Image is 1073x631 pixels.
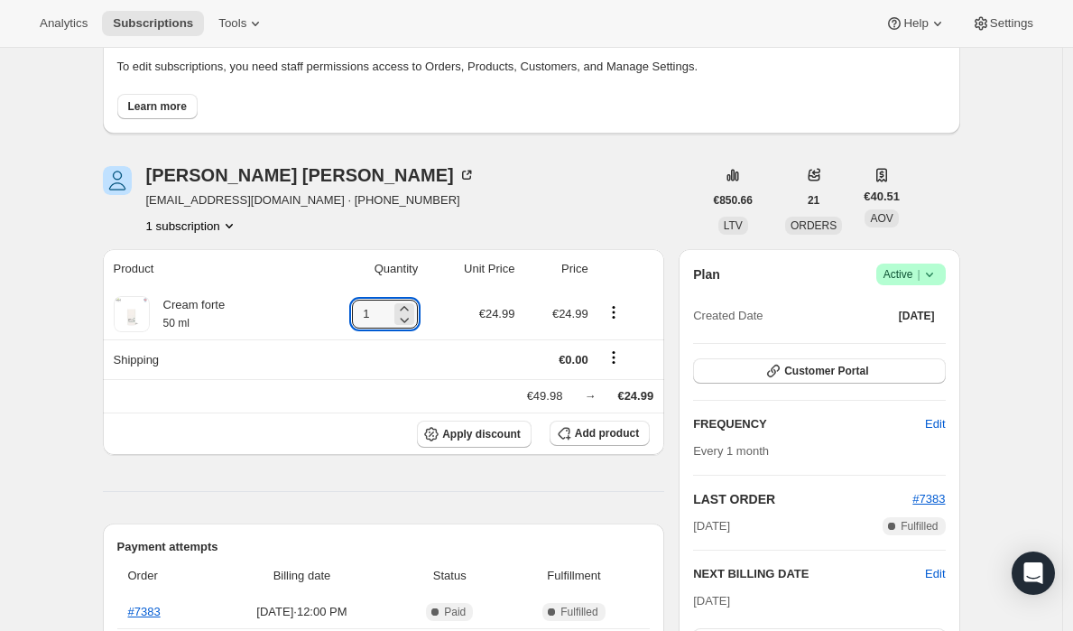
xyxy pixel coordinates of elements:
[584,387,596,405] div: →
[128,99,187,114] span: Learn more
[912,492,945,506] a: #7383
[693,415,925,433] h2: FREQUENCY
[990,16,1033,31] span: Settings
[117,538,651,556] h2: Payment attempts
[899,309,935,323] span: [DATE]
[417,421,532,448] button: Apply discount
[146,217,238,235] button: Product actions
[509,567,639,585] span: Fulfillment
[599,302,628,322] button: Product actions
[784,364,868,378] span: Customer Portal
[423,249,520,289] th: Unit Price
[901,519,938,534] span: Fulfilled
[117,94,198,119] button: Learn more
[925,415,945,433] span: Edit
[114,296,149,332] img: product img
[917,267,920,282] span: |
[103,339,303,379] th: Shipping
[925,565,945,583] button: Edit
[479,307,515,320] span: €24.99
[559,353,588,367] span: €0.00
[29,11,98,36] button: Analytics
[864,188,900,206] span: €40.51
[303,249,423,289] th: Quantity
[883,265,939,283] span: Active
[218,16,246,31] span: Tools
[693,490,912,508] h2: LAST ORDER
[444,605,466,619] span: Paid
[213,603,391,621] span: [DATE] · 12:00 PM
[103,166,132,195] span: Stephanie Todt
[888,303,946,329] button: [DATE]
[703,188,763,213] button: €850.66
[693,565,925,583] h2: NEXT BILLING DATE
[797,188,830,213] button: 21
[103,249,303,289] th: Product
[213,567,391,585] span: Billing date
[808,193,819,208] span: 21
[146,191,476,209] span: [EMAIL_ADDRESS][DOMAIN_NAME] · [PHONE_NUMBER]
[442,427,521,441] span: Apply discount
[874,11,957,36] button: Help
[208,11,275,36] button: Tools
[150,296,226,332] div: Cream forte
[791,219,837,232] span: ORDERS
[128,605,161,618] a: #7383
[961,11,1044,36] button: Settings
[724,219,743,232] span: LTV
[599,348,628,367] button: Shipping actions
[617,389,653,403] span: €24.99
[693,444,769,458] span: Every 1 month
[117,556,208,596] th: Order
[520,249,593,289] th: Price
[527,387,563,405] div: €49.98
[693,594,730,608] span: [DATE]
[693,265,720,283] h2: Plan
[912,490,945,508] button: #7383
[714,193,753,208] span: €850.66
[575,426,639,441] span: Add product
[693,358,945,384] button: Customer Portal
[40,16,88,31] span: Analytics
[146,166,476,184] div: [PERSON_NAME] [PERSON_NAME]
[163,317,190,329] small: 50 ml
[1012,552,1055,595] div: Open Intercom Messenger
[693,517,730,535] span: [DATE]
[693,307,763,325] span: Created Date
[914,410,956,439] button: Edit
[117,58,946,76] p: To edit subscriptions, you need staff permissions access to Orders, Products, Customers, and Mana...
[560,605,597,619] span: Fulfilled
[102,11,204,36] button: Subscriptions
[402,567,498,585] span: Status
[550,421,650,446] button: Add product
[113,16,193,31] span: Subscriptions
[870,212,893,225] span: AOV
[903,16,928,31] span: Help
[552,307,588,320] span: €24.99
